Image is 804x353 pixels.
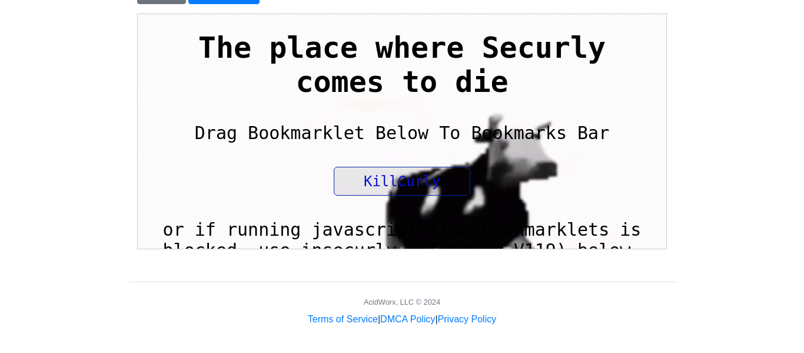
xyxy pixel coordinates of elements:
div: | | [308,312,496,326]
p: Drag Bookmarklet Below To Bookmarks Bar [5,97,524,141]
div: KillCurly [196,153,333,182]
p: or if running javascript from bookmarklets is blocked, use insecurly (if below V119) below, or ca... [5,193,524,279]
a: Terms of Service [308,314,378,324]
h1: The place where Securly comes to die [16,17,512,85]
a: Privacy Policy [438,314,497,324]
div: AcidWorx, LLC © 2024 [364,296,440,308]
a: DMCA Policy [380,314,435,324]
